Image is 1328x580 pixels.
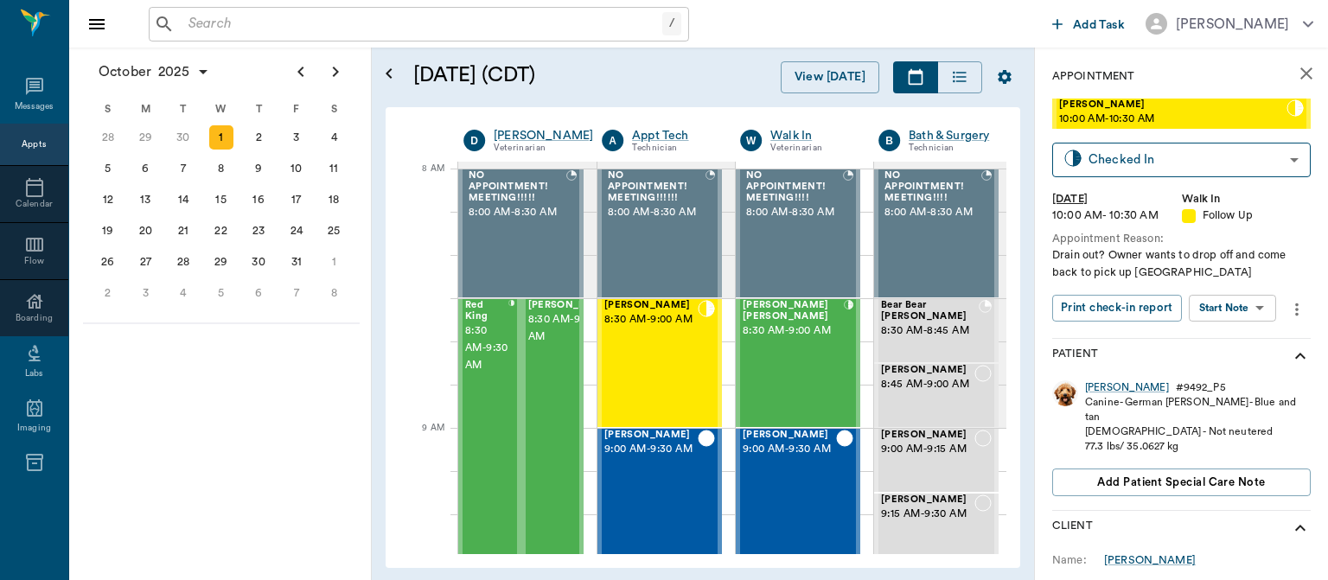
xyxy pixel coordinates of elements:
div: Wednesday, November 5, 2025 [209,281,233,305]
div: Wednesday, October 8, 2025 [209,156,233,181]
div: Saturday, November 1, 2025 [322,250,346,274]
div: Today, Wednesday, October 1, 2025 [209,125,233,150]
div: NOT_CONFIRMED, 9:15 AM - 9:30 AM [874,493,999,558]
div: Thursday, November 6, 2025 [246,281,271,305]
div: Friday, October 31, 2025 [284,250,309,274]
a: Walk In [770,127,852,144]
div: Friday, October 10, 2025 [284,156,309,181]
span: [PERSON_NAME] [881,365,974,376]
div: Friday, October 3, 2025 [284,125,309,150]
span: 8:00 AM - 8:30 AM [884,204,981,221]
span: NO APPOINTMENT! MEETING!!!!!! [608,170,705,203]
div: Thursday, October 23, 2025 [246,219,271,243]
button: [PERSON_NAME] [1132,8,1327,40]
div: Tuesday, October 14, 2025 [171,188,195,212]
div: Sunday, October 19, 2025 [96,219,120,243]
div: Technician [909,141,991,156]
button: Add Task [1045,8,1132,40]
button: Open calendar [379,41,399,107]
div: Appointment Reason: [1052,231,1311,247]
div: CHECKED_IN, 8:30 AM - 9:00 AM [736,298,860,428]
div: Saturday, October 18, 2025 [322,188,346,212]
div: 9 AM [399,419,444,462]
div: Veterinarian [494,141,593,156]
span: 8:00 AM - 8:30 AM [469,204,566,221]
div: [DEMOGRAPHIC_DATA] - Not neutered [1085,424,1311,439]
div: Thursday, October 16, 2025 [246,188,271,212]
h5: [DATE] (CDT) [413,61,651,89]
div: S [315,96,353,122]
div: Bath & Surgery [909,127,991,144]
span: [PERSON_NAME] [PERSON_NAME] [743,300,844,322]
p: Patient [1052,346,1098,366]
span: [PERSON_NAME] [528,300,615,311]
span: 8:30 AM - 9:00 AM [743,322,844,340]
div: Veterinarian [770,141,852,156]
div: Saturday, October 4, 2025 [322,125,346,150]
span: 8:30 AM - 9:00 AM [604,311,698,328]
div: Imaging [17,422,51,435]
div: Sunday, September 28, 2025 [96,125,120,150]
div: Tuesday, October 28, 2025 [171,250,195,274]
div: BOOKED, 8:00 AM - 8:30 AM [874,169,999,298]
a: [PERSON_NAME] [1104,552,1196,568]
svg: show more [1290,346,1311,366]
p: Client [1052,518,1093,539]
div: [PERSON_NAME] [494,127,593,144]
div: Walk In [1182,191,1312,207]
div: Sunday, October 12, 2025 [96,188,120,212]
div: 77.3 lbs / 35.0627 kg [1085,439,1311,454]
div: Wednesday, October 29, 2025 [209,250,233,274]
span: 8:00 AM - 8:30 AM [746,204,843,221]
div: Sunday, November 2, 2025 [96,281,120,305]
div: / [662,12,681,35]
div: Messages [15,100,54,113]
div: BOOKED, 8:00 AM - 8:30 AM [597,169,722,298]
div: Tuesday, November 4, 2025 [171,281,195,305]
div: D [463,130,485,151]
div: Tuesday, October 21, 2025 [171,219,195,243]
input: Search [182,12,662,36]
div: Friday, November 7, 2025 [284,281,309,305]
span: [PERSON_NAME] [881,430,974,441]
a: [PERSON_NAME] [1085,380,1169,395]
button: October2025 [90,54,219,89]
span: 10:00 AM - 10:30 AM [1059,111,1286,128]
span: 9:15 AM - 9:30 AM [881,506,974,523]
div: # 9492_P5 [1176,380,1226,395]
button: Next page [318,54,353,89]
div: Name: [1052,552,1104,568]
span: [PERSON_NAME] [604,430,698,441]
div: Saturday, October 25, 2025 [322,219,346,243]
div: BOOKED, 8:00 AM - 8:30 AM [736,169,860,298]
span: Red King [465,300,508,322]
div: Monday, October 13, 2025 [133,188,157,212]
div: Saturday, November 8, 2025 [322,281,346,305]
div: CHECKED_IN, 8:30 AM - 9:00 AM [597,298,722,428]
div: Sunday, October 5, 2025 [96,156,120,181]
button: Add patient Special Care Note [1052,468,1311,496]
button: Previous page [284,54,318,89]
div: Saturday, October 11, 2025 [322,156,346,181]
div: NOT_CONFIRMED, 8:45 AM - 9:00 AM [874,363,999,428]
span: Bear Bear [PERSON_NAME] [881,300,979,322]
div: Start Note [1199,298,1249,318]
div: Wednesday, October 22, 2025 [209,219,233,243]
button: close [1289,56,1324,91]
div: Monday, September 29, 2025 [133,125,157,150]
div: Monday, November 3, 2025 [133,281,157,305]
div: B [878,130,900,151]
svg: show more [1290,518,1311,539]
span: 8:30 AM - 8:45 AM [881,322,979,340]
span: 8:00 AM - 8:30 AM [608,204,705,221]
div: Thursday, October 30, 2025 [246,250,271,274]
div: Drain out? Owner wants to drop off and come back to pick up [GEOGRAPHIC_DATA] [1052,247,1311,280]
span: [PERSON_NAME] [1059,99,1286,111]
div: NOT_CONFIRMED, 9:00 AM - 9:15 AM [874,428,999,493]
div: M [127,96,165,122]
div: 8 AM [399,160,444,203]
div: Tuesday, September 30, 2025 [171,125,195,150]
button: more [1283,295,1311,324]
